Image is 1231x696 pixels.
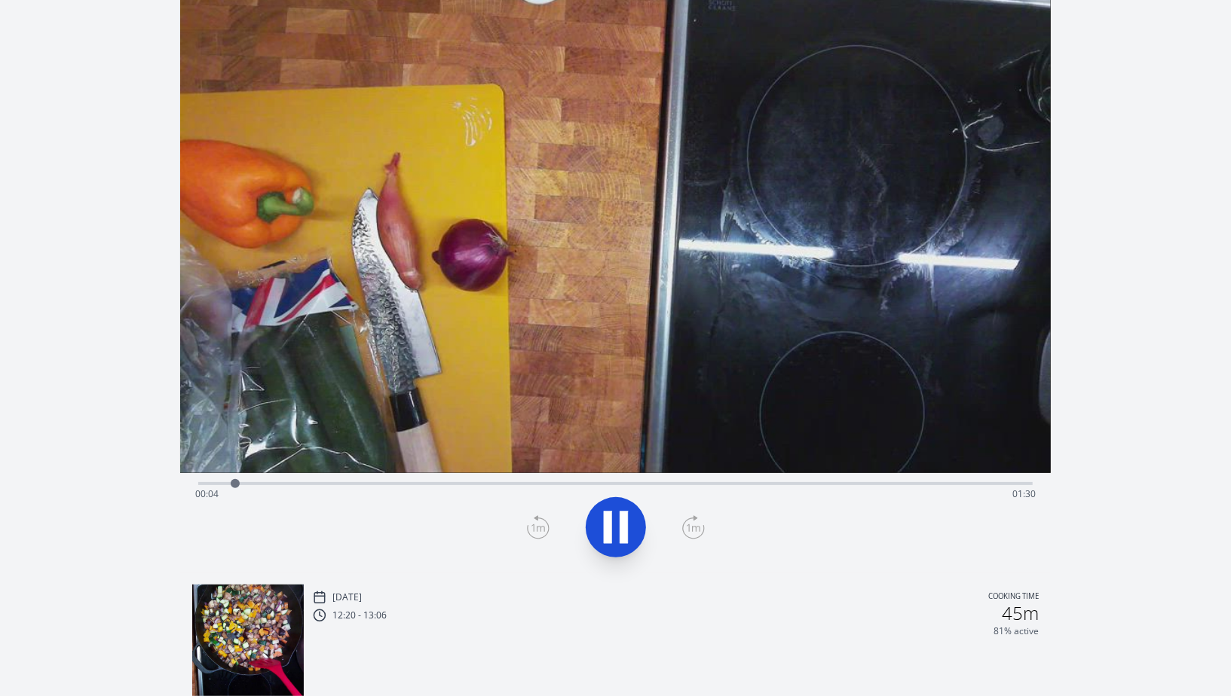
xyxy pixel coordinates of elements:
[994,625,1039,637] p: 81% active
[332,609,387,621] p: 12:20 - 13:06
[195,487,219,500] span: 00:04
[332,591,362,603] p: [DATE]
[1002,604,1039,622] h2: 45m
[1012,487,1036,500] span: 01:30
[192,585,304,696] img: 250818112134_thumb.jpeg
[988,591,1039,604] p: Cooking time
